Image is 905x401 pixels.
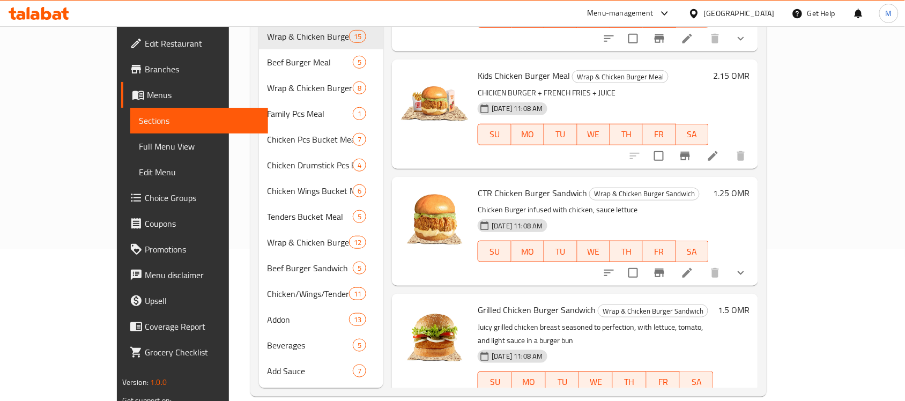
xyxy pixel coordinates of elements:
div: Chicken/Wings/Tenders Pcs Only11 [259,281,384,307]
svg: Show Choices [735,32,747,45]
a: Edit Menu [130,159,268,185]
span: TU [548,244,573,259]
div: Chicken/Wings/Tenders Pcs Only [268,287,350,300]
span: 1 [353,109,366,119]
div: Wrap & Chicken Burger Meal [572,70,669,83]
span: SA [680,244,704,259]
nav: Menu sections [259,19,384,388]
button: TH [610,124,643,145]
div: items [349,236,366,249]
div: items [353,184,366,197]
div: Wrap & Chicken Burger Sandwich12 [259,229,384,255]
div: Tenders Bucket Meal [268,210,353,223]
p: Chicken Burger infused with chicken, sauce lettuce [478,203,709,217]
span: 5 [353,263,366,273]
span: Coverage Report [145,320,259,333]
span: SU [483,244,507,259]
a: Branches [121,56,268,82]
span: TU [548,127,573,142]
span: 11 [350,289,366,299]
span: 12 [350,237,366,248]
span: Edit Menu [139,166,259,179]
span: Wrap & Chicken Burger Meal [573,71,668,83]
svg: Show Choices [735,266,747,279]
div: items [353,262,366,274]
button: sort-choices [596,26,622,51]
span: 1.0.0 [150,375,167,389]
h6: 1.25 OMR [713,185,750,200]
span: Coupons [145,217,259,230]
span: Chicken Wings Bucket Meal [268,184,353,197]
span: MO [516,374,541,390]
span: WE [583,374,609,390]
div: Wrap & Chicken Burger & Chicken/Tenders/Wings Pcs Meal [268,81,353,94]
span: Version: [122,375,149,389]
span: Chicken Drumstick Pcs Bucket Meal [268,159,353,172]
a: Menu disclaimer [121,262,268,288]
button: show more [728,26,754,51]
a: Upsell [121,288,268,314]
div: Beef Burger Meal5 [259,49,384,75]
button: FR [643,241,676,262]
div: Chicken Pcs Bucket Meal7 [259,127,384,152]
div: items [353,56,366,69]
button: FR [647,372,680,393]
span: Menu disclaimer [145,269,259,281]
a: Promotions [121,236,268,262]
span: FR [647,127,671,142]
div: Family Pcs Meal1 [259,101,384,127]
button: SU [478,372,512,393]
span: MO [516,127,540,142]
span: Beverages [268,339,353,352]
button: SA [680,372,714,393]
button: MO [512,372,546,393]
span: Sections [139,114,259,127]
span: Wrap & Chicken Burger Meal [268,30,350,43]
span: Grilled Chicken Burger Sandwich [478,302,596,318]
a: Menus [121,82,268,108]
span: Wrap & Chicken Burger Sandwich [268,236,350,249]
span: Add Sauce [268,365,353,377]
a: Edit menu item [681,32,694,45]
button: WE [577,241,610,262]
span: TU [550,374,575,390]
span: FR [647,244,671,259]
span: 15 [350,32,366,42]
button: SA [676,241,709,262]
a: Edit Restaurant [121,31,268,56]
div: Menu-management [588,7,654,20]
span: SA [680,127,704,142]
div: items [353,210,366,223]
div: Wrap & Chicken Burger Sandwich [598,305,708,317]
a: Choice Groups [121,185,268,211]
div: Addon13 [259,307,384,332]
div: Chicken Drumstick Pcs Bucket Meal4 [259,152,384,178]
button: Branch-specific-item [647,260,672,286]
button: TU [544,124,577,145]
a: Coverage Report [121,314,268,339]
span: Promotions [145,243,259,256]
p: CHICKEN BURGER + FRENCH FRIES + JUICE [478,86,709,100]
span: FR [651,374,676,390]
button: WE [579,372,613,393]
a: Edit menu item [707,150,719,162]
div: Beverages5 [259,332,384,358]
button: WE [577,124,610,145]
button: show more [728,260,754,286]
button: TU [544,241,577,262]
span: WE [582,244,606,259]
span: TH [614,244,639,259]
span: Full Menu View [139,140,259,153]
button: Branch-specific-item [672,143,698,169]
span: Chicken Pcs Bucket Meal [268,133,353,146]
h6: 1.5 OMR [718,302,750,317]
span: TH [617,374,642,390]
div: [GEOGRAPHIC_DATA] [704,8,775,19]
div: items [353,365,366,377]
span: Beef Burger Sandwich [268,262,353,274]
span: Upsell [145,294,259,307]
span: Edit Restaurant [145,37,259,50]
